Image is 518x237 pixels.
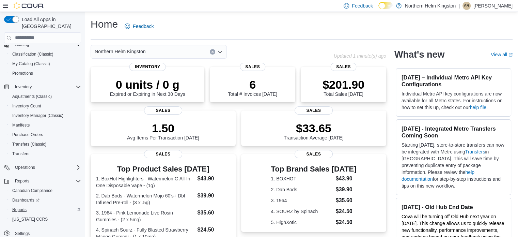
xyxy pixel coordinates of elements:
button: Manifests [7,120,84,130]
button: Reports [7,205,84,214]
span: Northern Helm Kingston [95,47,145,56]
dd: $35.60 [197,209,230,217]
a: help file [470,105,486,110]
button: Transfers [7,149,84,159]
dt: 2. Dab Bods [271,186,333,193]
span: Dashboards [10,196,81,204]
dt: 5. HighXotic [271,219,333,226]
span: Manifests [12,122,30,128]
dd: $43.90 [336,175,357,183]
dt: 2. Dab Bods - Watermelon Mojo 60's+ Dbl Infused Pre-roll - (3 x .5g) [96,192,194,206]
span: Sales [240,63,265,71]
span: Load All Apps in [GEOGRAPHIC_DATA] [19,16,81,30]
span: Classification (Classic) [12,51,53,57]
a: Purchase Orders [10,131,46,139]
span: Dashboards [12,197,40,203]
span: Feedback [133,23,154,30]
p: | [458,2,460,10]
span: Sales [144,150,182,158]
dd: $24.50 [336,207,357,216]
dd: $24.50 [197,226,230,234]
a: Classification (Classic) [10,50,56,58]
span: Transfers [10,150,81,158]
div: Avg Items Per Transaction [DATE] [127,121,199,140]
span: Inventory [15,84,32,90]
p: Starting [DATE], store-to-store transfers can now be integrated with Metrc using in [GEOGRAPHIC_D... [402,142,505,189]
a: Reports [10,206,29,214]
span: Canadian Compliance [12,188,52,193]
button: Inventory Manager (Classic) [7,111,84,120]
h3: Top Brand Sales [DATE] [271,165,357,173]
button: Open list of options [217,49,223,55]
h3: Top Product Sales [DATE] [96,165,230,173]
a: My Catalog (Classic) [10,60,53,68]
button: Catalog [12,41,32,49]
button: Reports [1,176,84,186]
a: Inventory Count [10,102,44,110]
h3: [DATE] - Integrated Metrc Transfers Coming Soon [402,125,505,139]
a: Feedback [122,19,156,33]
button: Operations [12,163,38,172]
span: Transfers (Classic) [10,140,81,148]
span: Promotions [10,69,81,77]
a: Manifests [10,121,32,129]
span: [US_STATE] CCRS [12,217,48,222]
p: Individual Metrc API key configurations are now available for all Metrc states. For instructions ... [402,90,505,111]
span: Purchase Orders [12,132,43,137]
p: $33.65 [284,121,344,135]
img: Cova [14,2,44,9]
span: Catalog [15,42,29,47]
span: Catalog [12,41,81,49]
span: Inventory Manager (Classic) [12,113,63,118]
span: Promotions [12,71,33,76]
button: Canadian Compliance [7,186,84,195]
span: Washington CCRS [10,215,81,223]
h2: What's new [394,49,444,60]
a: Dashboards [10,196,42,204]
span: Classification (Classic) [10,50,81,58]
dd: $24.50 [336,218,357,226]
a: [US_STATE] CCRS [10,215,50,223]
input: Dark Mode [378,2,393,9]
h1: Home [91,17,118,31]
span: Operations [15,165,35,170]
span: Inventory Manager (Classic) [10,112,81,120]
dt: 1. BOXHOT [271,175,333,182]
p: $201.90 [323,78,364,91]
a: Canadian Compliance [10,187,55,195]
h3: [DATE] - Old Hub End Date [402,204,505,210]
dt: 3. 1964 [271,197,333,204]
a: Inventory Manager (Classic) [10,112,66,120]
span: Operations [12,163,81,172]
span: Feedback [352,2,373,9]
button: [US_STATE] CCRS [7,214,84,224]
p: [PERSON_NAME] [473,2,513,10]
dt: 3. 1964 - Pink Lemonade Live Rosin Gummies - (2 x 5mg) [96,209,194,223]
svg: External link [508,53,513,57]
p: 0 units / 0 g [110,78,185,91]
span: My Catalog (Classic) [10,60,81,68]
span: Transfers (Classic) [12,142,46,147]
span: Transfers [12,151,29,157]
span: Sales [144,106,182,115]
span: Inventory Count [12,103,41,109]
span: Reports [12,177,81,185]
button: Clear input [210,49,215,55]
span: My Catalog (Classic) [12,61,50,66]
span: Canadian Compliance [10,187,81,195]
button: Inventory [12,83,34,91]
a: Transfers (Classic) [10,140,49,148]
div: Total # Invoices [DATE] [228,78,277,97]
span: Sales [331,63,356,71]
span: Inventory [12,83,81,91]
span: Adjustments (Classic) [10,92,81,101]
button: Catalog [1,40,84,49]
button: My Catalog (Classic) [7,59,84,69]
button: Inventory [1,82,84,92]
p: Updated 1 minute(s) ago [334,53,386,59]
a: Transfers [465,149,485,154]
button: Reports [12,177,32,185]
span: Inventory [129,63,166,71]
span: Dark Mode [378,9,379,10]
button: Inventory Count [7,101,84,111]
